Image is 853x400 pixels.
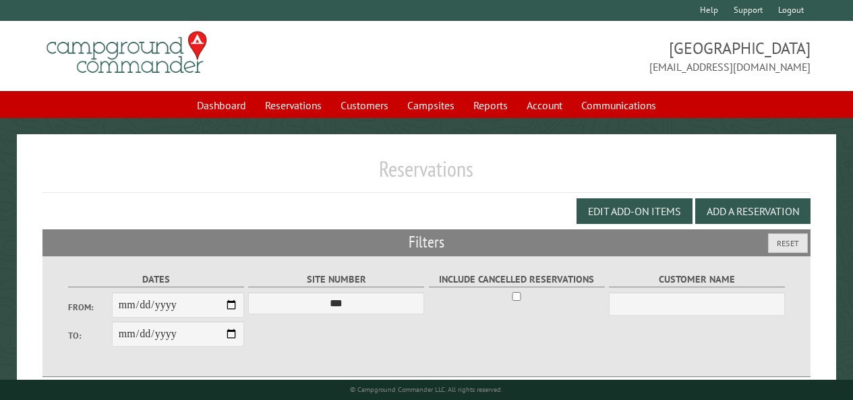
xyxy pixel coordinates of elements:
a: Customers [332,92,396,118]
span: [GEOGRAPHIC_DATA] [EMAIL_ADDRESS][DOMAIN_NAME] [427,37,811,75]
a: Reservations [257,92,330,118]
img: Campground Commander [42,26,211,79]
label: Include Cancelled Reservations [429,272,605,287]
button: Reset [768,233,808,253]
a: Account [519,92,570,118]
label: Site Number [248,272,424,287]
button: Edit Add-on Items [577,198,693,224]
button: Add a Reservation [695,198,811,224]
a: Communications [573,92,664,118]
small: © Campground Commander LLC. All rights reserved. [350,385,502,394]
label: Customer Name [609,272,785,287]
label: To: [68,329,112,342]
a: Campsites [399,92,463,118]
a: Reports [465,92,516,118]
label: Dates [68,272,244,287]
h2: Filters [42,229,811,255]
label: From: [68,301,112,314]
a: Dashboard [189,92,254,118]
h1: Reservations [42,156,811,193]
